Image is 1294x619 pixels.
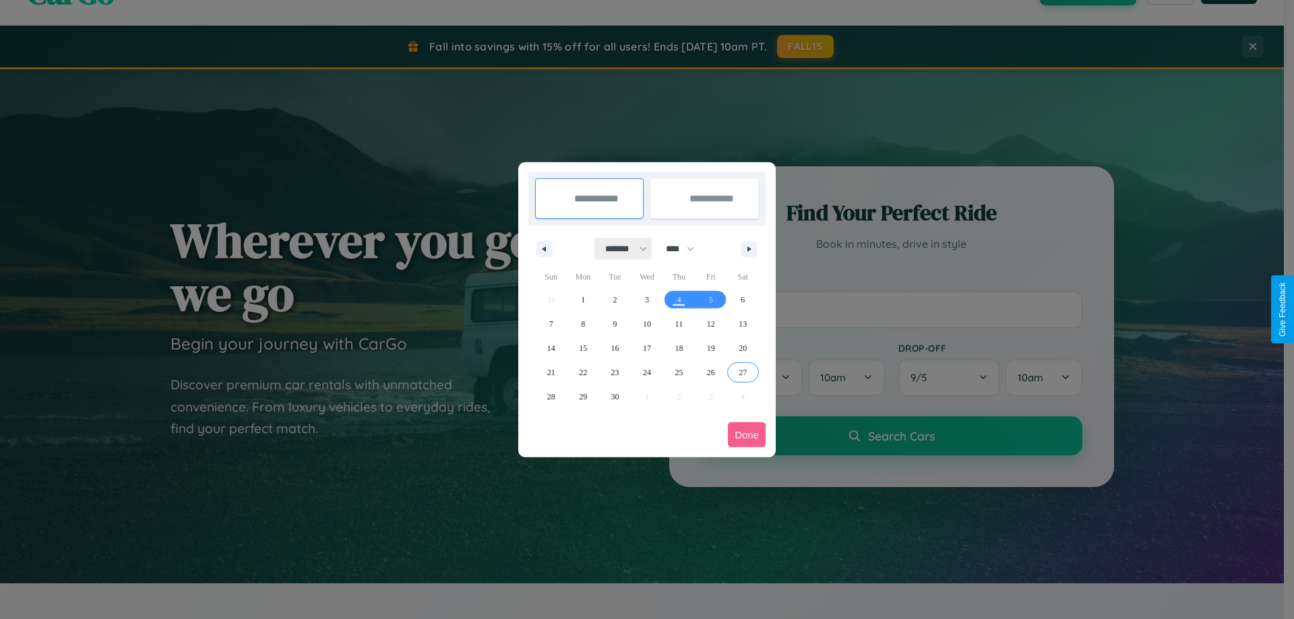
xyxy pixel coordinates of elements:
span: Thu [663,266,695,288]
span: 2 [613,288,617,312]
span: 20 [739,336,747,360]
span: 19 [707,336,715,360]
span: 1 [581,288,585,312]
button: 23 [599,360,631,385]
span: Mon [567,266,598,288]
button: 30 [599,385,631,409]
button: 18 [663,336,695,360]
button: 28 [535,385,567,409]
span: 15 [579,336,587,360]
button: 7 [535,312,567,336]
button: 9 [599,312,631,336]
span: 13 [739,312,747,336]
span: 7 [549,312,553,336]
button: 12 [695,312,727,336]
span: Tue [599,266,631,288]
span: Fri [695,266,727,288]
button: Done [728,422,766,447]
button: 21 [535,360,567,385]
span: 14 [547,336,555,360]
span: 10 [643,312,651,336]
button: 19 [695,336,727,360]
span: 18 [675,336,683,360]
span: 11 [675,312,683,336]
span: 6 [741,288,745,312]
button: 25 [663,360,695,385]
span: 29 [579,385,587,409]
span: 21 [547,360,555,385]
button: 5 [695,288,727,312]
span: 27 [739,360,747,385]
button: 22 [567,360,598,385]
button: 16 [599,336,631,360]
div: Give Feedback [1278,282,1287,337]
span: Sat [727,266,759,288]
span: 22 [579,360,587,385]
span: 24 [643,360,651,385]
button: 20 [727,336,759,360]
span: 28 [547,385,555,409]
span: 9 [613,312,617,336]
span: 26 [707,360,715,385]
button: 11 [663,312,695,336]
span: 4 [677,288,681,312]
span: 23 [611,360,619,385]
span: 3 [645,288,649,312]
button: 8 [567,312,598,336]
button: 29 [567,385,598,409]
span: 16 [611,336,619,360]
button: 1 [567,288,598,312]
button: 14 [535,336,567,360]
button: 4 [663,288,695,312]
span: 8 [581,312,585,336]
button: 3 [631,288,663,312]
button: 15 [567,336,598,360]
span: 12 [707,312,715,336]
button: 10 [631,312,663,336]
span: 30 [611,385,619,409]
button: 2 [599,288,631,312]
span: Wed [631,266,663,288]
button: 24 [631,360,663,385]
span: 25 [675,360,683,385]
button: 17 [631,336,663,360]
span: Sun [535,266,567,288]
button: 6 [727,288,759,312]
span: 5 [709,288,713,312]
span: 17 [643,336,651,360]
button: 26 [695,360,727,385]
button: 27 [727,360,759,385]
button: 13 [727,312,759,336]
